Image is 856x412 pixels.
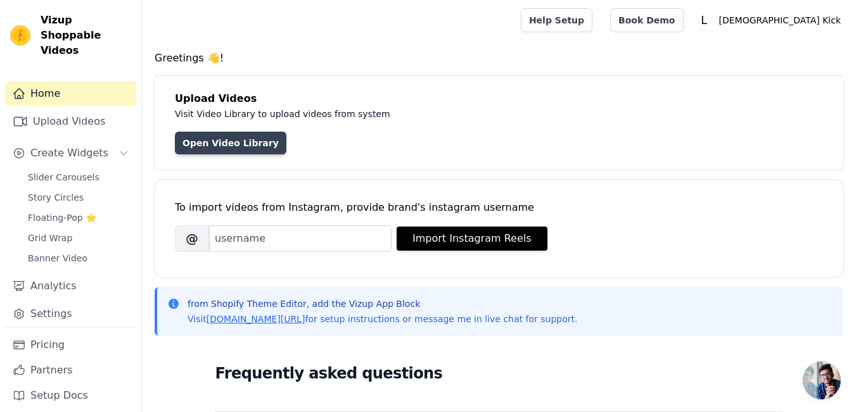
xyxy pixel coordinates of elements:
[20,229,136,247] a: Grid Wrap
[20,189,136,206] a: Story Circles
[207,314,305,324] a: [DOMAIN_NAME][URL]
[175,132,286,154] a: Open Video Library
[5,81,136,106] a: Home
[155,51,843,66] h4: Greetings 👋!
[701,14,707,27] text: L
[5,301,136,327] a: Settings
[10,25,30,46] img: Vizup
[610,8,683,32] a: Book Demo
[28,211,96,224] span: Floating-Pop ⭐
[694,9,846,32] button: L [DEMOGRAPHIC_DATA] Kick
[175,91,823,106] h4: Upload Videos
[20,249,136,267] a: Banner Video
[5,332,136,358] a: Pricing
[803,361,841,399] div: Open chat
[215,361,783,386] h2: Frequently asked questions
[20,168,136,186] a: Slider Carousels
[28,171,99,184] span: Slider Carousels
[28,252,87,265] span: Banner Video
[521,8,592,32] a: Help Setup
[28,232,72,244] span: Grid Wrap
[5,109,136,134] a: Upload Videos
[28,191,84,204] span: Story Circles
[20,209,136,227] a: Floating-Pop ⭐
[30,146,108,161] span: Create Widgets
[188,313,577,325] p: Visit for setup instructions or message me in live chat for support.
[5,358,136,383] a: Partners
[188,297,577,310] p: from Shopify Theme Editor, add the Vizup App Block
[5,273,136,299] a: Analytics
[5,140,136,166] button: Create Widgets
[175,106,743,122] p: Visit Video Library to upload videos from system
[397,227,547,251] button: Import Instagram Reels
[175,200,823,215] div: To import videos from Instagram, provide brand's instagram username
[5,383,136,408] a: Setup Docs
[714,9,846,32] p: [DEMOGRAPHIC_DATA] Kick
[209,225,392,252] input: username
[175,225,209,252] span: @
[41,13,131,58] span: Vizup Shoppable Videos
